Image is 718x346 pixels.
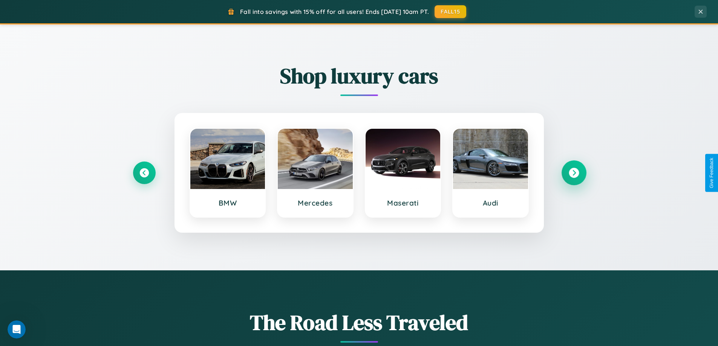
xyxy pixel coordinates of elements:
[435,5,466,18] button: FALL15
[133,61,585,90] h2: Shop luxury cars
[285,198,345,207] h3: Mercedes
[240,8,429,15] span: Fall into savings with 15% off for all users! Ends [DATE] 10am PT.
[461,198,521,207] h3: Audi
[198,198,258,207] h3: BMW
[8,320,26,338] iframe: Intercom live chat
[373,198,433,207] h3: Maserati
[709,158,714,188] div: Give Feedback
[133,308,585,337] h1: The Road Less Traveled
